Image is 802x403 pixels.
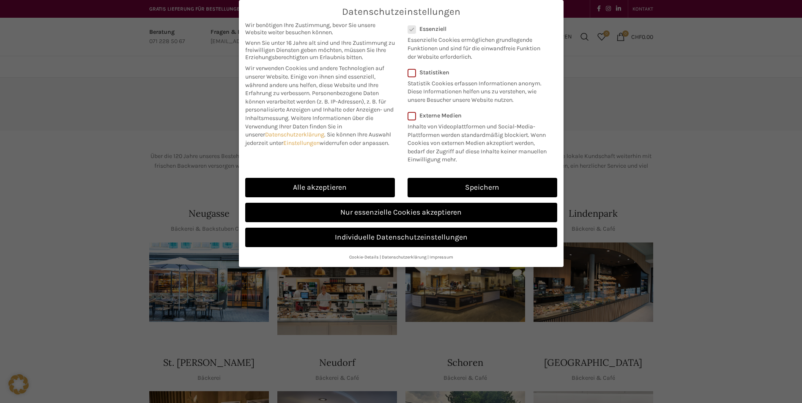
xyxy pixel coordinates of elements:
a: Individuelle Datenschutzeinstellungen [245,228,557,247]
span: Wir benötigen Ihre Zustimmung, bevor Sie unsere Website weiter besuchen können. [245,22,395,36]
span: Personenbezogene Daten können verarbeitet werden (z. B. IP-Adressen), z. B. für personalisierte A... [245,90,394,122]
a: Alle akzeptieren [245,178,395,197]
p: Essenzielle Cookies ermöglichen grundlegende Funktionen und sind für die einwandfreie Funktion de... [408,33,546,61]
a: Speichern [408,178,557,197]
span: Sie können Ihre Auswahl jederzeit unter widerrufen oder anpassen. [245,131,391,147]
span: Wenn Sie unter 16 Jahre alt sind und Ihre Zustimmung zu freiwilligen Diensten geben möchten, müss... [245,39,395,61]
a: Datenschutzerklärung [265,131,324,138]
span: Datenschutzeinstellungen [342,6,460,17]
p: Inhalte von Videoplattformen und Social-Media-Plattformen werden standardmäßig blockiert. Wenn Co... [408,119,552,164]
span: Wir verwenden Cookies und andere Technologien auf unserer Website. Einige von ihnen sind essenzie... [245,65,384,97]
span: Weitere Informationen über die Verwendung Ihrer Daten finden Sie in unserer . [245,114,373,138]
label: Essenziell [408,25,546,33]
a: Impressum [430,254,453,260]
label: Externe Medien [408,112,552,119]
p: Statistik Cookies erfassen Informationen anonym. Diese Informationen helfen uns zu verstehen, wie... [408,76,546,104]
a: Einstellungen [283,139,320,147]
a: Nur essenzielle Cookies akzeptieren [245,203,557,222]
label: Statistiken [408,69,546,76]
a: Datenschutzerklärung [382,254,427,260]
a: Cookie-Details [349,254,379,260]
